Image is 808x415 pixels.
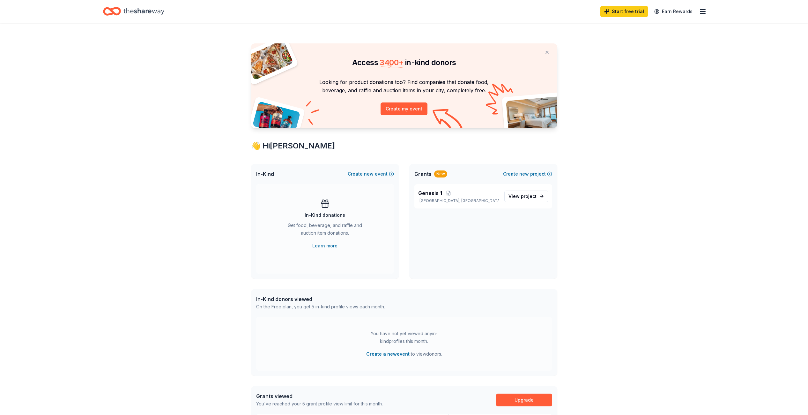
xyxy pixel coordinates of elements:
span: to view donors . [366,350,442,358]
a: Upgrade [496,394,552,406]
span: Grants [414,170,432,178]
div: You have not yet viewed any in-kind profiles this month. [364,330,444,345]
a: Start free trial [600,6,648,17]
span: Genesis 1 [418,189,442,197]
span: new [519,170,529,178]
div: In-Kind donations [305,211,345,219]
span: Access in-kind donors [352,58,456,67]
a: View project [504,191,548,202]
div: Get food, beverage, and raffle and auction item donations. [282,222,368,239]
button: Create a newevent [366,350,410,358]
div: 👋 Hi [PERSON_NAME] [251,141,557,151]
a: Learn more [312,242,337,250]
span: 3400 + [380,58,403,67]
button: Createnewevent [348,170,394,178]
button: Create my event [381,102,427,115]
div: On the Free plan, you get 5 in-kind profile views each month. [256,303,385,311]
span: View [508,192,537,200]
button: Createnewproject [503,170,552,178]
div: In-Kind donors viewed [256,295,385,303]
span: project [521,193,537,199]
img: Curvy arrow [433,109,464,133]
span: In-Kind [256,170,274,178]
img: Pizza [244,40,293,80]
div: Grants viewed [256,392,383,400]
p: [GEOGRAPHIC_DATA], [GEOGRAPHIC_DATA] [418,198,499,203]
p: Looking for product donations too? Find companies that donate food, beverage, and raffle and auct... [259,78,550,95]
span: new [364,170,374,178]
a: Home [103,4,164,19]
a: Earn Rewards [650,6,696,17]
div: You've reached your 5 grant profile view limit for this month. [256,400,383,408]
div: New [434,170,447,177]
